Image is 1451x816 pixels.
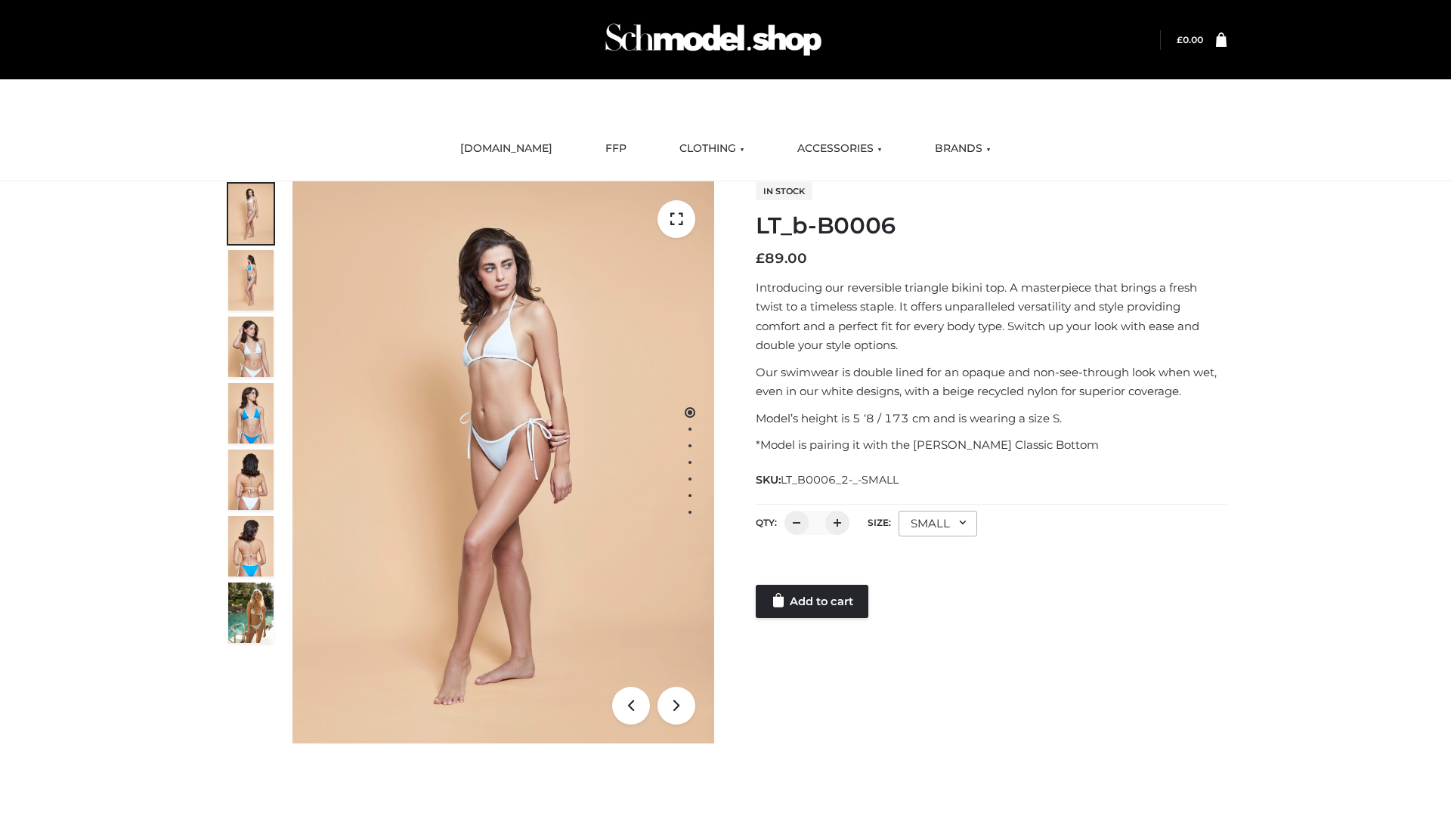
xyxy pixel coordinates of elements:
[668,132,756,165] a: CLOTHING
[756,517,777,528] label: QTY:
[1177,34,1203,45] bdi: 0.00
[924,132,1002,165] a: BRANDS
[228,317,274,377] img: ArielClassicBikiniTop_CloudNine_AzureSky_OW114ECO_3-scaled.jpg
[756,363,1227,401] p: Our swimwear is double lined for an opaque and non-see-through look when wet, even in our white d...
[756,212,1227,240] h1: LT_b-B0006
[449,132,564,165] a: [DOMAIN_NAME]
[756,182,812,200] span: In stock
[292,181,714,743] img: ArielClassicBikiniTop_CloudNine_AzureSky_OW114ECO_1
[756,278,1227,355] p: Introducing our reversible triangle bikini top. A masterpiece that brings a fresh twist to a time...
[899,511,977,536] div: SMALL
[600,10,827,70] img: Schmodel Admin 964
[868,517,891,528] label: Size:
[228,450,274,510] img: ArielClassicBikiniTop_CloudNine_AzureSky_OW114ECO_7-scaled.jpg
[756,435,1227,455] p: *Model is pairing it with the [PERSON_NAME] Classic Bottom
[756,585,868,618] a: Add to cart
[756,471,900,489] span: SKU:
[1177,34,1203,45] a: £0.00
[228,383,274,444] img: ArielClassicBikiniTop_CloudNine_AzureSky_OW114ECO_4-scaled.jpg
[228,516,274,576] img: ArielClassicBikiniTop_CloudNine_AzureSky_OW114ECO_8-scaled.jpg
[1177,34,1183,45] span: £
[756,250,807,267] bdi: 89.00
[228,583,274,643] img: Arieltop_CloudNine_AzureSky2.jpg
[228,250,274,311] img: ArielClassicBikiniTop_CloudNine_AzureSky_OW114ECO_2-scaled.jpg
[786,132,893,165] a: ACCESSORIES
[228,184,274,244] img: ArielClassicBikiniTop_CloudNine_AzureSky_OW114ECO_1-scaled.jpg
[781,473,899,487] span: LT_B0006_2-_-SMALL
[594,132,638,165] a: FFP
[756,250,765,267] span: £
[756,409,1227,428] p: Model’s height is 5 ‘8 / 173 cm and is wearing a size S.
